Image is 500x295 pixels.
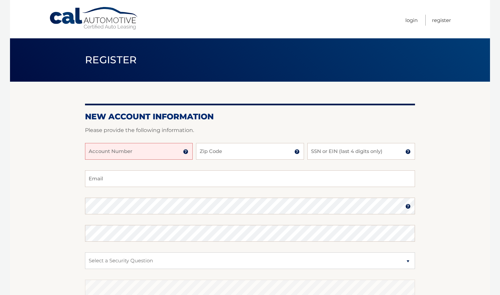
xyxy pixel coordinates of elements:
h2: New Account Information [85,112,415,122]
a: Register [432,15,451,26]
img: tooltip.svg [405,149,411,154]
input: Zip Code [196,143,304,160]
img: tooltip.svg [405,204,411,209]
a: Cal Automotive [49,7,139,30]
input: SSN or EIN (last 4 digits only) [307,143,415,160]
input: Email [85,170,415,187]
p: Please provide the following information. [85,126,415,135]
img: tooltip.svg [183,149,188,154]
span: Register [85,54,137,66]
img: tooltip.svg [294,149,300,154]
input: Account Number [85,143,193,160]
a: Login [405,15,418,26]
